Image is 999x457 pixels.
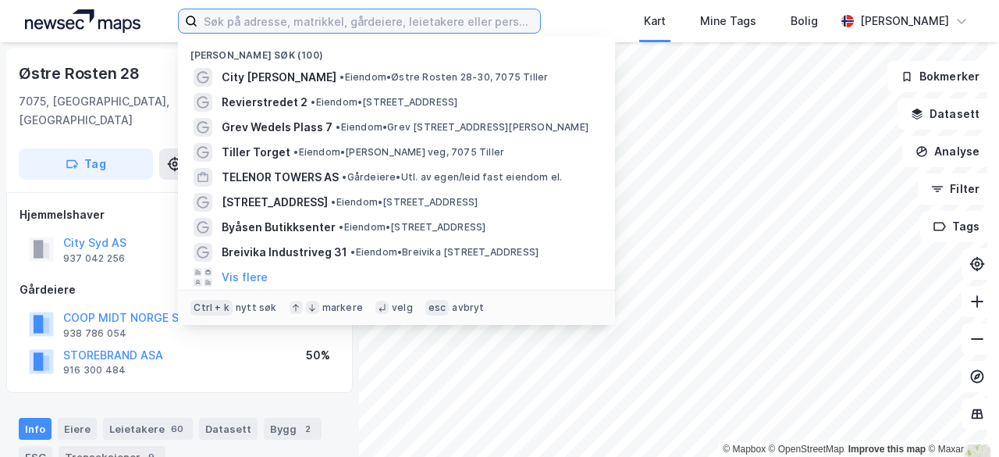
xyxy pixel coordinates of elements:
[350,246,355,258] span: •
[222,118,332,137] span: Grev Wedels Plass 7
[19,61,143,86] div: Østre Rosten 28
[644,12,666,30] div: Kart
[168,421,187,437] div: 60
[306,346,330,365] div: 50%
[222,68,336,87] span: City [PERSON_NAME]
[63,364,126,377] div: 916 300 484
[336,121,340,133] span: •
[293,146,504,159] span: Eiendom • [PERSON_NAME] veg, 7075 Tiller
[322,302,363,314] div: markere
[19,148,153,180] button: Tag
[19,92,212,130] div: 7075, [GEOGRAPHIC_DATA], [GEOGRAPHIC_DATA]
[222,143,290,162] span: Tiller Torget
[860,12,949,30] div: [PERSON_NAME]
[887,61,993,92] button: Bokmerker
[311,96,315,108] span: •
[58,418,97,440] div: Eiere
[178,37,615,65] div: [PERSON_NAME] søk (100)
[311,96,457,109] span: Eiendom • [STREET_ADDRESS]
[791,12,818,30] div: Bolig
[918,173,993,205] button: Filter
[236,302,277,314] div: nytt søk
[921,382,999,457] iframe: Chat Widget
[392,302,413,314] div: velg
[20,280,340,299] div: Gårdeiere
[920,211,993,242] button: Tags
[425,300,450,316] div: esc
[222,243,347,262] span: Breivika Industriveg 31
[342,171,562,184] span: Gårdeiere • Utl. av egen/leid fast eiendom el.
[264,418,322,440] div: Bygg
[63,327,126,340] div: 938 786 054
[197,9,540,33] input: Søk på adresse, matrikkel, gårdeiere, leietakere eller personer
[340,71,548,84] span: Eiendom • Østre Rosten 28-30, 7075 Tiller
[103,418,193,440] div: Leietakere
[339,221,343,233] span: •
[342,171,347,183] span: •
[20,205,340,224] div: Hjemmelshaver
[300,421,315,437] div: 2
[700,12,756,30] div: Mine Tags
[222,218,336,237] span: Byåsen Butikksenter
[190,300,233,316] div: Ctrl + k
[340,71,344,83] span: •
[222,193,328,212] span: [STREET_ADDRESS]
[222,268,268,287] button: Vis flere
[222,168,339,187] span: TELENOR TOWERS AS
[222,93,308,112] span: Revierstredet 2
[199,418,258,440] div: Datasett
[336,121,588,134] span: Eiendom • Grev [STREET_ADDRESS][PERSON_NAME]
[723,444,766,455] a: Mapbox
[339,221,485,234] span: Eiendom • [STREET_ADDRESS]
[331,196,478,209] span: Eiendom • [STREET_ADDRESS]
[63,252,125,265] div: 937 042 256
[331,196,336,208] span: •
[19,418,52,440] div: Info
[769,444,844,455] a: OpenStreetMap
[902,136,993,167] button: Analyse
[25,9,140,33] img: logo.a4113a55bc3d86da70a041830d287a7e.svg
[293,146,298,158] span: •
[848,444,926,455] a: Improve this map
[350,246,539,259] span: Eiendom • Breivika [STREET_ADDRESS]
[452,302,484,314] div: avbryt
[898,98,993,130] button: Datasett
